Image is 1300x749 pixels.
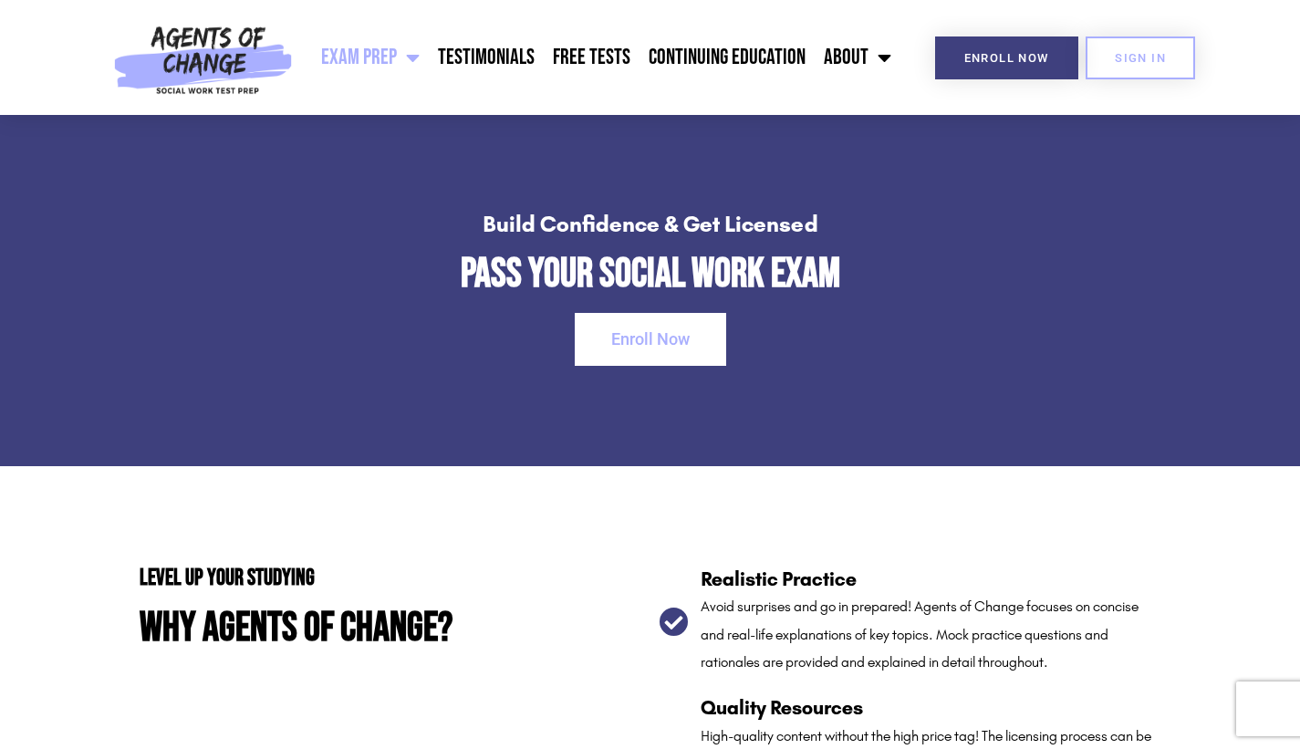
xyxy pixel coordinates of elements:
a: SIGN IN [1086,36,1195,79]
b: Realistic Practice [701,567,857,591]
a: Exam Prep [312,35,429,80]
nav: Menu [301,35,900,80]
a: Enroll Now [935,36,1078,79]
a: Testimonials [429,35,544,80]
a: Continuing Education [640,35,815,80]
span: Enroll Now [611,331,690,348]
span: Enroll Now [964,52,1049,64]
h3: Level Up Your Studying [140,567,641,589]
h2: Why Agents of Change? [140,608,641,649]
a: Free Tests [544,35,640,80]
span: Avoid surprises and go in prepared! Agents of Change focuses on concise and real-life explanation... [701,598,1139,671]
h4: Build Confidence & Get Licensed [100,213,1200,235]
h2: Pass Your Social Work Exam [100,254,1200,295]
b: Quality Resources [701,696,863,720]
span: SIGN IN [1115,52,1166,64]
a: Enroll Now [575,313,726,366]
a: About [815,35,900,80]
